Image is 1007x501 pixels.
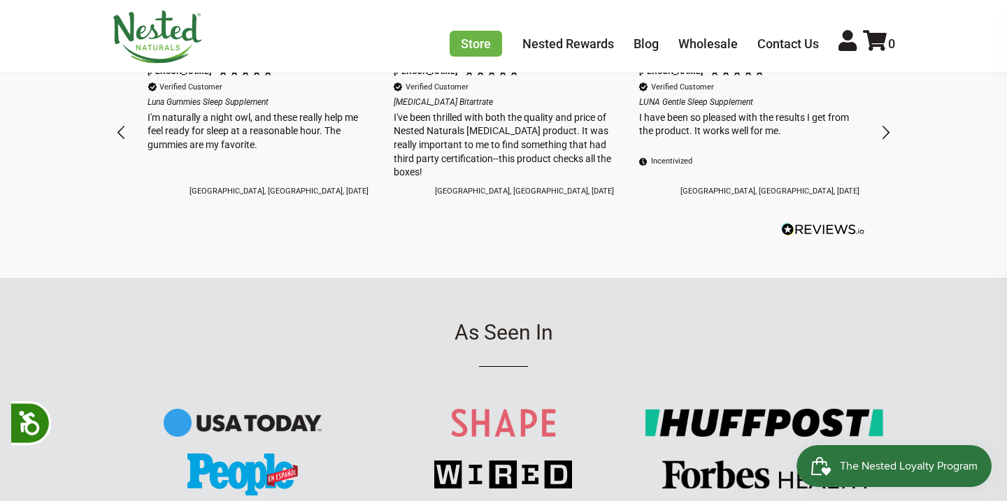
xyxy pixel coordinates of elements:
[190,186,369,196] div: [GEOGRAPHIC_DATA], [GEOGRAPHIC_DATA], [DATE]
[757,36,819,51] a: Contact Us
[406,82,469,92] div: Verified Customer
[112,10,203,64] img: Nested Naturals
[450,31,502,57] a: Store
[662,460,866,488] img: Forbes-Health_41a9c2fb-4dd2-408c-95f2-a2e09e86b3a1.png
[522,36,614,51] a: Nested Rewards
[381,60,627,205] div: [PERSON_NAME] Verified Customer[MEDICAL_DATA] BitartrateI've been thrilled with both the quality ...
[105,116,138,150] div: REVIEWS.io Carousel Scroll Left
[148,96,368,108] em: Luna Gummies Sleep Supplement
[187,453,298,495] img: People-En-Espanol.png
[435,186,614,196] div: [GEOGRAPHIC_DATA], [GEOGRAPHIC_DATA], [DATE]
[627,60,872,205] div: [PERSON_NAME] Verified CustomerLUNA Gentle Sleep SupplementI have been so pleased with the result...
[781,223,865,236] a: Read more reviews on REVIEWS.io
[709,66,769,80] div: 5 Stars
[112,321,895,367] h4: As Seen In
[863,36,895,51] a: 0
[639,96,859,108] em: LUNA Gentle Sleep Supplement
[888,36,895,51] span: 0
[869,116,902,150] div: REVIEWS.io Carousel Scroll Right
[394,96,614,108] em: [MEDICAL_DATA] Bitartrate
[394,111,614,180] div: I've been thrilled with both the quality and price of Nested Naturals [MEDICAL_DATA] product. It ...
[451,409,555,437] img: Shape
[217,66,277,80] div: 5 Stars
[680,186,859,196] div: [GEOGRAPHIC_DATA], [GEOGRAPHIC_DATA], [DATE]
[645,409,884,437] img: Huffington Post
[148,111,368,152] div: I'm naturally a night owl, and these really help me feel ready for sleep at a reasonable hour. Th...
[797,445,993,487] iframe: Button to open loyalty program pop-up
[434,460,572,488] img: press-full-wired.png
[651,82,714,92] div: Verified Customer
[678,36,738,51] a: Wholesale
[159,82,222,92] div: Verified Customer
[634,36,659,51] a: Blog
[164,409,322,437] img: USA Today
[639,111,859,138] div: I have been so pleased with the results I get from the product. It works well for me.
[651,156,692,166] div: Incentivized
[135,60,380,205] div: [PERSON_NAME] Verified CustomerLuna Gummies Sleep SupplementI'm naturally a night owl, and these ...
